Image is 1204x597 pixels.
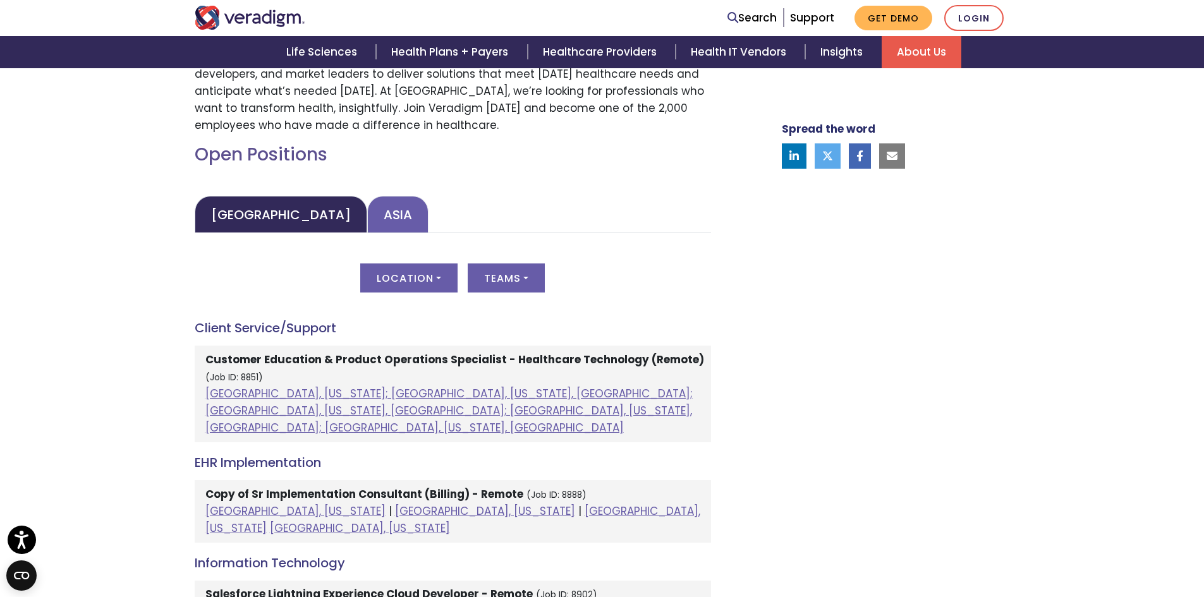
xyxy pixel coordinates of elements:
[205,504,386,519] a: [GEOGRAPHIC_DATA], [US_STATE]
[854,6,932,30] a: Get Demo
[195,555,711,570] h4: Information Technology
[195,6,305,30] img: Veradigm logo
[727,9,777,27] a: Search
[195,48,711,134] p: Join a passionate team of dedicated associates who work side-by-side with caregivers, developers,...
[805,36,882,68] a: Insights
[195,144,711,166] h2: Open Positions
[376,36,527,68] a: Health Plans + Payers
[389,504,392,519] span: |
[367,196,429,233] a: Asia
[944,5,1004,31] a: Login
[676,36,805,68] a: Health IT Vendors
[468,263,545,292] button: Teams
[528,36,676,68] a: Healthcare Providers
[6,560,37,591] button: Open CMP widget
[205,486,523,502] strong: Copy of Sr Implementation Consultant (Billing) - Remote
[205,371,263,383] small: (Job ID: 8851)
[205,386,693,435] a: [GEOGRAPHIC_DATA], [US_STATE]; [GEOGRAPHIC_DATA], [US_STATE], [GEOGRAPHIC_DATA]; [GEOGRAPHIC_DATA...
[526,489,587,501] small: (Job ID: 8888)
[782,121,875,136] strong: Spread the word
[790,10,834,25] a: Support
[205,352,704,367] strong: Customer Education & Product Operations Specialist - Healthcare Technology (Remote)
[882,36,961,68] a: About Us
[195,455,711,470] h4: EHR Implementation
[195,196,367,233] a: [GEOGRAPHIC_DATA]
[578,504,581,519] span: |
[395,504,575,519] a: [GEOGRAPHIC_DATA], [US_STATE]
[360,263,458,292] button: Location
[270,521,450,536] a: [GEOGRAPHIC_DATA], [US_STATE]
[271,36,376,68] a: Life Sciences
[195,320,711,335] h4: Client Service/Support
[205,504,700,536] a: [GEOGRAPHIC_DATA], [US_STATE]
